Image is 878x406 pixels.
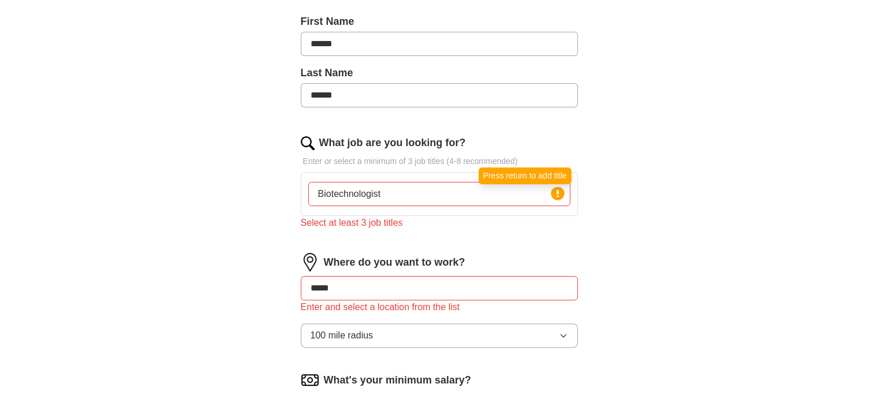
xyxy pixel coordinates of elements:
[311,329,373,342] span: 100 mile radius
[301,136,315,150] img: search.png
[301,371,319,389] img: salary.png
[308,182,570,206] input: Type a job title and press enter
[319,135,466,151] label: What job are you looking for?
[301,65,578,81] label: Last Name
[301,14,578,29] label: First Name
[301,155,578,167] p: Enter or select a minimum of 3 job titles (4-8 recommended)
[301,323,578,348] button: 100 mile radius
[301,253,319,271] img: location.png
[301,216,578,230] div: Select at least 3 job titles
[324,373,471,388] label: What's your minimum salary?
[479,167,571,184] div: Press return to add title
[301,300,578,314] div: Enter and select a location from the list
[324,255,465,270] label: Where do you want to work?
